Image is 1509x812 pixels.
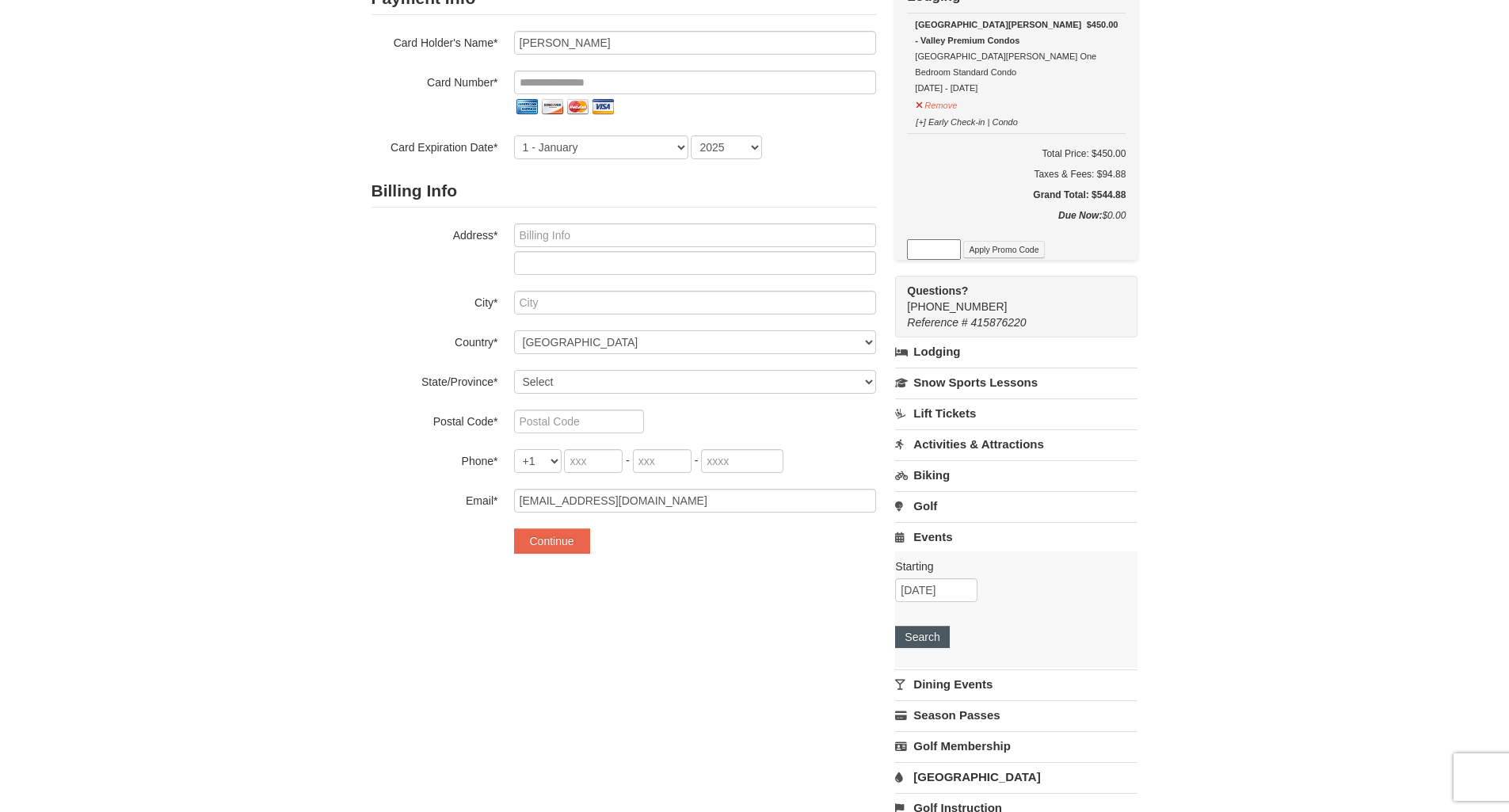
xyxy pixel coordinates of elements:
div: $0.00 [907,208,1126,239]
label: Card Expiration Date* [372,135,498,155]
h2: Billing Info [372,175,876,208]
input: Card Holder Name [514,31,876,55]
input: xxx [564,449,623,473]
div: [GEOGRAPHIC_DATA][PERSON_NAME] One Bedroom Standard Condo [DATE] - [DATE] [915,17,1118,96]
a: Golf [895,491,1137,520]
a: Lodging [895,337,1137,366]
input: xxxx [701,449,783,473]
label: Country* [372,330,498,350]
label: Postal Code* [372,410,498,429]
label: Phone* [372,449,498,469]
button: Remove [915,93,958,113]
a: Snow Sports Lessons [895,368,1137,397]
button: Search [895,626,949,648]
label: City* [372,291,498,311]
label: Address* [372,223,498,243]
img: mastercard.png [565,94,590,120]
span: - [626,454,630,467]
img: amex.png [514,94,539,120]
label: Starting [895,558,1126,574]
label: Card Holder's Name* [372,31,498,51]
a: [GEOGRAPHIC_DATA] [895,762,1137,791]
a: Lift Tickets [895,398,1137,428]
input: City [514,291,876,315]
a: Dining Events [895,669,1137,699]
a: Biking [895,460,1137,490]
a: Activities & Attractions [895,429,1137,459]
input: Postal Code [514,410,644,433]
strong: [GEOGRAPHIC_DATA][PERSON_NAME] - Valley Premium Condos [915,20,1081,45]
a: Golf Membership [895,731,1137,761]
button: Apply Promo Code [963,241,1044,258]
span: [PHONE_NUMBER] [907,283,1109,313]
strong: Questions? [907,284,968,297]
h5: Grand Total: $544.88 [907,187,1126,203]
a: Season Passes [895,700,1137,730]
button: [+] Early Check-in | Condo [915,110,1019,130]
span: Reference # [907,316,967,329]
img: visa.png [590,94,615,120]
input: Email [514,489,876,513]
input: xxx [633,449,692,473]
strong: $450.00 [1087,17,1118,32]
label: State/Province* [372,370,498,390]
span: - [695,454,699,467]
label: Card Number* [372,71,498,90]
strong: Due Now: [1058,210,1102,221]
h6: Total Price: $450.00 [907,146,1126,162]
img: discover.png [539,94,565,120]
div: Taxes & Fees: $94.88 [907,166,1126,182]
input: Billing Info [514,223,876,247]
label: Email* [372,489,498,509]
a: Events [895,522,1137,551]
span: 415876220 [971,316,1027,329]
button: Continue [514,528,590,554]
